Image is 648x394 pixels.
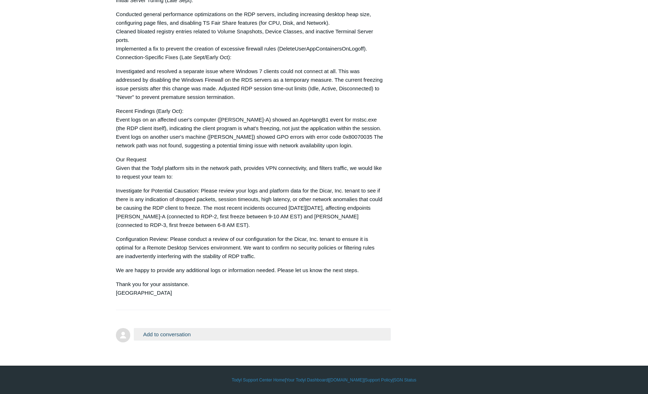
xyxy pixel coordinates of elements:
[116,377,532,383] div: | | | |
[116,186,384,229] p: Investigate for Potential Causation: Please review your logs and platform data for the Dicar, Inc...
[116,155,384,181] p: Our Request Given that the Todyl platform sits in the network path, provides VPN connectivity, an...
[116,67,384,101] p: Investigated and resolved a separate issue where Windows 7 clients could not connect at all. This...
[116,280,384,297] p: Thank you for your assistance. [GEOGRAPHIC_DATA]
[116,266,384,275] p: We are happy to provide any additional logs or information needed. Please let us know the next st...
[365,377,393,383] a: Support Policy
[232,377,285,383] a: Todyl Support Center Home
[329,377,363,383] a: [DOMAIN_NAME]
[116,235,384,261] p: Configuration Review: Please conduct a review of our configuration for the Dicar, Inc. tenant to ...
[116,10,384,62] p: Conducted general performance optimizations on the RDP servers, including increasing desktop heap...
[116,107,384,150] p: Recent Findings (Early Oct): Event logs on an affected user's computer ([PERSON_NAME]-A) showed a...
[394,377,416,383] a: SGN Status
[134,328,391,341] button: Add to conversation
[286,377,328,383] a: Your Todyl Dashboard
